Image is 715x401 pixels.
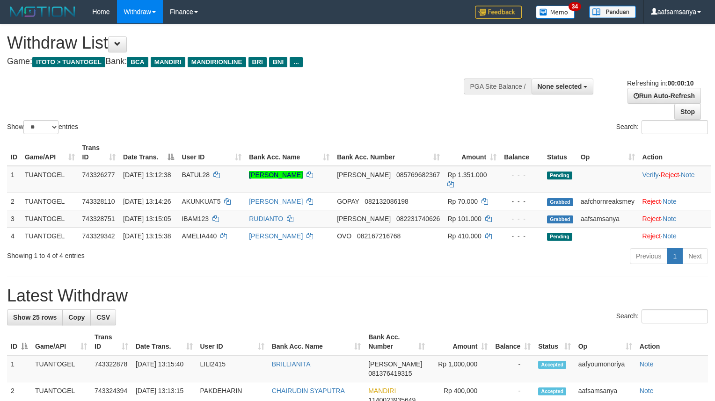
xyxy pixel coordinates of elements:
[538,83,582,90] span: None selected
[616,309,708,323] label: Search:
[269,57,287,67] span: BNI
[429,329,492,355] th: Amount: activate to sort column ascending
[31,355,91,382] td: TUANTOGEL
[569,2,581,11] span: 34
[504,231,540,241] div: - - -
[197,355,268,382] td: LILI2415
[337,171,391,179] span: [PERSON_NAME]
[642,171,659,179] a: Verify
[151,57,185,67] span: MANDIRI
[248,57,267,67] span: BRI
[182,171,210,179] span: BATUL28
[90,309,116,325] a: CSV
[532,79,594,94] button: None selected
[68,314,85,321] span: Copy
[182,232,217,240] span: AMELIA440
[337,215,391,222] span: [PERSON_NAME]
[639,193,711,210] td: ·
[13,314,57,321] span: Show 25 rows
[123,215,171,222] span: [DATE] 13:15:05
[7,355,31,382] td: 1
[197,329,268,355] th: User ID: activate to sort column ascending
[536,6,575,19] img: Button%20Memo.svg
[21,227,79,244] td: TUANTOGEL
[447,215,481,222] span: Rp 101.000
[674,104,701,120] a: Stop
[642,309,708,323] input: Search:
[290,57,302,67] span: ...
[500,139,543,166] th: Balance
[178,139,245,166] th: User ID: activate to sort column ascending
[7,120,78,134] label: Show entries
[7,57,467,66] h4: Game: Bank:
[32,57,105,67] span: ITOTO > TUANTOGEL
[444,139,500,166] th: Amount: activate to sort column ascending
[7,210,21,227] td: 3
[547,172,572,179] span: Pending
[639,210,711,227] td: ·
[7,247,291,260] div: Showing 1 to 4 of 4 entries
[7,139,21,166] th: ID
[630,248,667,264] a: Previous
[547,233,572,241] span: Pending
[123,232,171,240] span: [DATE] 13:15:38
[543,139,577,166] th: Status
[577,139,639,166] th: Op: activate to sort column ascending
[119,139,178,166] th: Date Trans.: activate to sort column descending
[627,79,693,87] span: Refreshing in:
[272,387,345,394] a: CHAIRUDIN SYAPUTRA
[368,387,396,394] span: MANDIRI
[337,198,359,205] span: GOPAY
[249,171,303,179] a: [PERSON_NAME]
[642,198,661,205] a: Reject
[667,79,693,87] strong: 00:00:10
[96,314,110,321] span: CSV
[616,120,708,134] label: Search:
[7,5,78,19] img: MOTION_logo.png
[82,215,115,222] span: 743328751
[639,166,711,193] td: · ·
[21,166,79,193] td: TUANTOGEL
[642,215,661,222] a: Reject
[21,210,79,227] td: TUANTOGEL
[640,387,654,394] a: Note
[475,6,522,19] img: Feedback.jpg
[663,198,677,205] a: Note
[23,120,58,134] select: Showentries
[504,197,540,206] div: - - -
[577,193,639,210] td: aafchornreaksmey
[127,57,148,67] span: BCA
[667,248,683,264] a: 1
[365,329,429,355] th: Bank Acc. Number: activate to sort column ascending
[82,171,115,179] span: 743326277
[575,329,636,355] th: Op: activate to sort column ascending
[396,215,440,222] span: Copy 082231740626 to clipboard
[636,329,708,355] th: Action
[640,360,654,368] a: Note
[182,198,220,205] span: AKUNKUAT5
[91,355,132,382] td: 743322878
[534,329,574,355] th: Status: activate to sort column ascending
[123,171,171,179] span: [DATE] 13:12:38
[429,355,492,382] td: Rp 1,000,000
[547,198,573,206] span: Grabbed
[268,329,365,355] th: Bank Acc. Name: activate to sort column ascending
[447,232,481,240] span: Rp 410.000
[464,79,531,94] div: PGA Site Balance /
[79,139,119,166] th: Trans ID: activate to sort column ascending
[188,57,246,67] span: MANDIRIONLINE
[504,214,540,223] div: - - -
[7,329,31,355] th: ID: activate to sort column descending
[681,171,695,179] a: Note
[337,232,351,240] span: OVO
[491,355,534,382] td: -
[627,88,701,104] a: Run Auto-Refresh
[589,6,636,18] img: panduan.png
[577,210,639,227] td: aafsamsanya
[365,198,408,205] span: Copy 082132086198 to clipboard
[642,232,661,240] a: Reject
[639,227,711,244] td: ·
[82,198,115,205] span: 743328110
[447,198,478,205] span: Rp 70.000
[7,227,21,244] td: 4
